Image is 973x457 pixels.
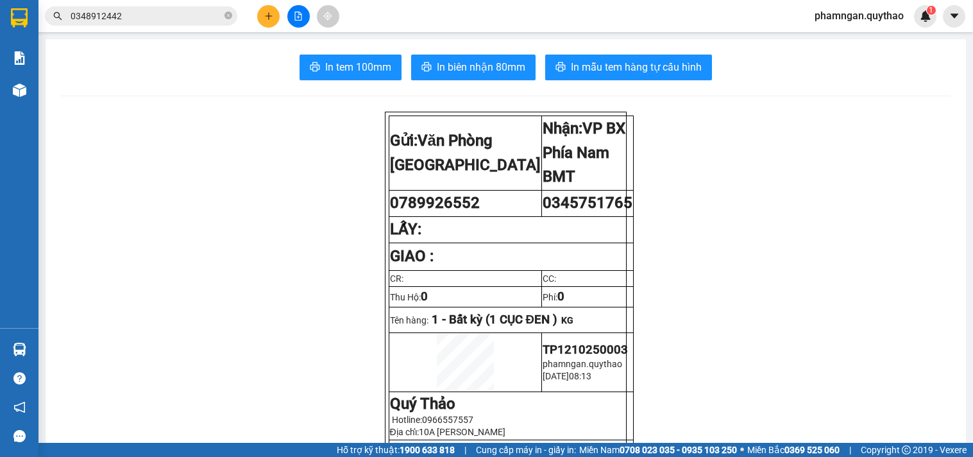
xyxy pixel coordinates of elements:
button: printerIn biên nhận 80mm [411,55,536,80]
span: ⚪️ [740,447,744,453]
span: Miền Bắc [747,443,840,457]
span: Địa chỉ: [390,427,505,437]
span: notification [13,401,26,413]
span: Hotline: [392,415,473,425]
span: 1 [929,6,933,15]
span: In mẫu tem hàng tự cấu hình [571,59,702,75]
span: [DATE] [543,371,569,381]
img: logo-vxr [11,8,28,28]
img: warehouse-icon [13,83,26,97]
span: In tem 100mm [325,59,391,75]
td: CC: [541,270,633,286]
strong: 0708 023 035 - 0935 103 250 [620,445,737,455]
span: 0 [421,289,428,304]
strong: 1900 633 818 [400,445,455,455]
button: aim [317,5,339,28]
span: TP1210250003 [543,343,628,357]
td: Phát triển bởi [DOMAIN_NAME] [389,440,633,456]
span: Hỗ trợ kỹ thuật: [337,443,455,457]
p: Tên hàng: [390,313,632,327]
span: printer [421,62,432,74]
span: | [464,443,466,457]
span: VP BX Phía Nam BMT [543,119,625,185]
span: printer [555,62,566,74]
span: question-circle [13,372,26,384]
strong: Gửi: [390,132,541,174]
span: Văn Phòng [GEOGRAPHIC_DATA] [390,132,541,174]
span: phamngan.quythao [804,8,914,24]
strong: 0369 525 060 [784,445,840,455]
span: phamngan.quythao [543,359,622,369]
span: In biên nhận 80mm [437,59,525,75]
span: caret-down [949,10,960,22]
span: message [13,430,26,442]
span: 10A [PERSON_NAME] [419,427,505,437]
td: Thu Hộ: [389,286,541,307]
td: CR: [389,270,541,286]
td: Phí: [541,286,633,307]
span: copyright [902,445,911,454]
span: 0345751765 [543,194,632,212]
button: printerIn mẫu tem hàng tự cấu hình [545,55,712,80]
strong: GIAO : [390,247,434,265]
img: warehouse-icon [13,343,26,356]
span: 0789926552 [390,194,480,212]
img: icon-new-feature [920,10,931,22]
span: KG [561,315,573,325]
button: caret-down [943,5,965,28]
span: Cung cấp máy in - giấy in: [476,443,576,457]
sup: 1 [927,6,936,15]
span: close-circle [224,12,232,19]
span: file-add [294,12,303,21]
span: search [53,12,62,21]
span: printer [310,62,320,74]
strong: Nhận: [543,119,625,185]
span: aim [323,12,332,21]
span: 1 - Bất kỳ (1 CỤC ĐEN ) [432,313,557,327]
strong: LẤY: [390,220,421,238]
span: 08:13 [569,371,591,381]
span: plus [264,12,273,21]
span: | [849,443,851,457]
button: file-add [287,5,310,28]
strong: Quý Thảo [390,395,455,413]
span: 0 [557,289,564,304]
span: 0966557557 [422,415,473,425]
span: close-circle [224,10,232,22]
img: solution-icon [13,51,26,65]
input: Tìm tên, số ĐT hoặc mã đơn [71,9,222,23]
button: plus [257,5,280,28]
button: printerIn tem 100mm [300,55,402,80]
span: Miền Nam [579,443,737,457]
